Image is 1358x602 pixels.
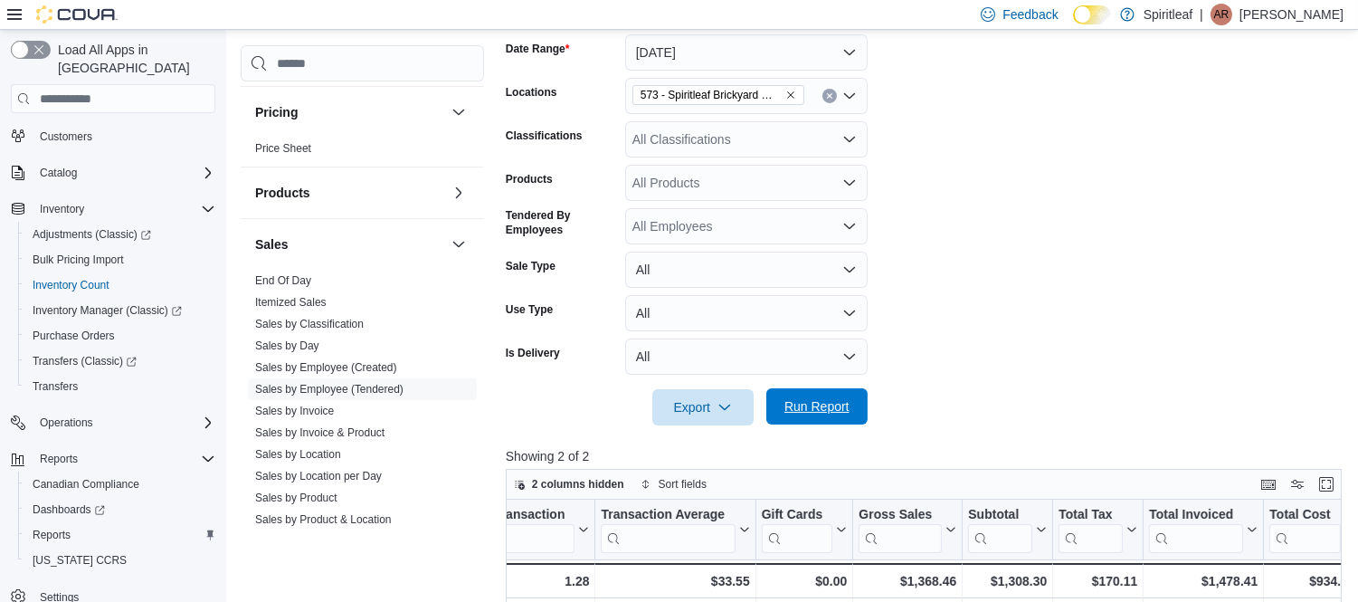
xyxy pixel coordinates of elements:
[18,374,223,399] button: Transfers
[641,86,782,104] span: 573 - Spiritleaf Brickyard Way ([GEOGRAPHIC_DATA])
[633,473,714,495] button: Sort fields
[255,426,385,439] a: Sales by Invoice & Product
[241,138,484,167] div: Pricing
[4,196,223,222] button: Inventory
[1269,507,1340,524] div: Total Cost
[601,570,749,592] div: $33.55
[601,507,735,524] div: Transaction Average
[506,129,583,143] label: Classifications
[25,549,134,571] a: [US_STATE] CCRS
[25,224,158,245] a: Adjustments (Classic)
[18,522,223,548] button: Reports
[25,524,215,546] span: Reports
[445,507,575,553] div: Qty Per Transaction
[33,278,109,292] span: Inventory Count
[506,259,556,273] label: Sale Type
[25,549,215,571] span: Washington CCRS
[1002,5,1058,24] span: Feedback
[1073,24,1074,25] span: Dark Mode
[632,85,804,105] span: 573 - Spiritleaf Brickyard Way (Brampton)
[33,126,100,148] a: Customers
[255,425,385,440] span: Sales by Invoice & Product
[25,376,215,397] span: Transfers
[766,388,868,425] button: Run Report
[255,273,311,288] span: End Of Day
[1073,5,1111,24] input: Dark Mode
[33,303,182,318] span: Inventory Manager (Classic)
[241,270,484,581] div: Sales
[1149,570,1258,592] div: $1,478.41
[25,249,131,271] a: Bulk Pricing Import
[255,142,311,155] a: Price Sheet
[761,507,832,553] div: Gift Card Sales
[1269,507,1354,553] button: Total Cost
[33,448,85,470] button: Reports
[448,234,470,255] button: Sales
[33,354,137,368] span: Transfers (Classic)
[507,473,632,495] button: 2 columns hidden
[33,502,105,517] span: Dashboards
[255,513,392,526] a: Sales by Product & Location
[445,570,589,592] div: 1.28
[842,176,857,190] button: Open list of options
[255,235,444,253] button: Sales
[33,379,78,394] span: Transfers
[25,524,78,546] a: Reports
[625,295,868,331] button: All
[25,473,215,495] span: Canadian Compliance
[25,499,112,521] a: Dashboards
[33,227,151,242] span: Adjustments (Classic)
[33,528,71,542] span: Reports
[25,224,215,245] span: Adjustments (Classic)
[25,274,215,296] span: Inventory Count
[506,346,560,360] label: Is Delivery
[842,219,857,234] button: Open list of options
[4,160,223,186] button: Catalog
[1211,4,1232,25] div: Angela R
[255,318,364,330] a: Sales by Classification
[1214,4,1230,25] span: AR
[1149,507,1258,553] button: Total Invoiced
[968,507,1032,553] div: Subtotal
[784,397,850,416] span: Run Report
[506,447,1351,465] p: Showing 2 of 2
[859,507,942,524] div: Gross Sales
[255,184,444,202] button: Products
[255,491,337,505] span: Sales by Product
[33,125,215,148] span: Customers
[842,89,857,103] button: Open list of options
[255,141,311,156] span: Price Sheet
[4,410,223,435] button: Operations
[625,339,868,375] button: All
[255,382,404,397] span: Sales by Employee (Tendered)
[25,325,122,347] a: Purchase Orders
[255,317,364,331] span: Sales by Classification
[33,477,139,492] span: Canadian Compliance
[33,198,215,220] span: Inventory
[25,300,215,321] span: Inventory Manager (Classic)
[601,507,749,553] button: Transaction Average
[33,553,127,568] span: [US_STATE] CCRS
[255,405,334,417] a: Sales by Invoice
[255,339,319,353] span: Sales by Day
[506,208,618,237] label: Tendered By Employees
[1059,507,1123,524] div: Total Tax
[663,389,743,425] span: Export
[33,412,100,434] button: Operations
[506,42,570,56] label: Date Range
[255,361,397,374] a: Sales by Employee (Created)
[36,5,118,24] img: Cova
[761,570,847,592] div: $0.00
[18,298,223,323] a: Inventory Manager (Classic)
[625,252,868,288] button: All
[1239,4,1344,25] p: [PERSON_NAME]
[51,41,215,77] span: Load All Apps in [GEOGRAPHIC_DATA]
[255,274,311,287] a: End Of Day
[25,376,85,397] a: Transfers
[1149,507,1243,553] div: Total Invoiced
[18,247,223,272] button: Bulk Pricing Import
[255,492,337,504] a: Sales by Product
[445,507,575,524] div: Qty Per Transaction
[18,548,223,573] button: [US_STATE] CCRS
[255,103,298,121] h3: Pricing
